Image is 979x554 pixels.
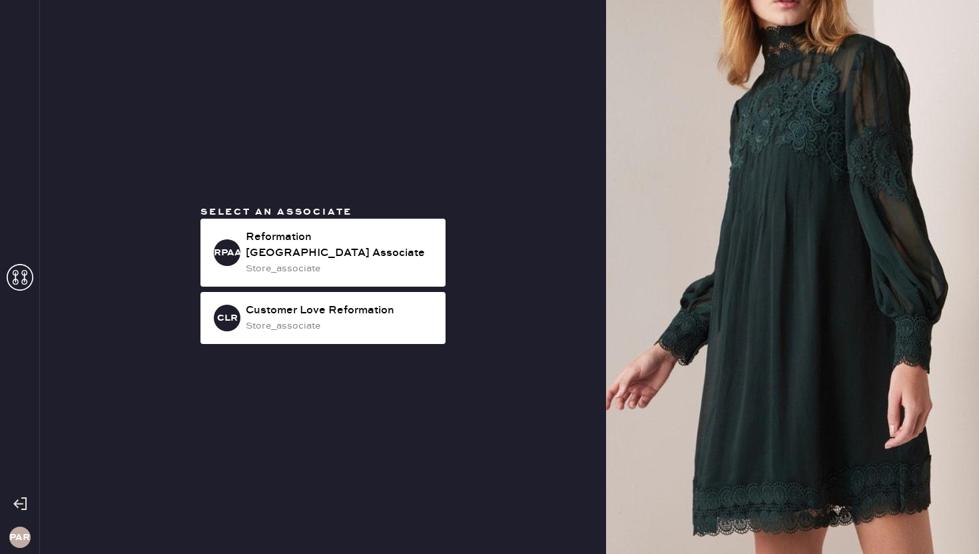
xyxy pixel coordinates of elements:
[9,533,30,542] h3: PAR
[214,248,240,257] h3: RPAA
[246,229,435,261] div: Reformation [GEOGRAPHIC_DATA] Associate
[246,261,435,276] div: store_associate
[217,313,238,323] h3: CLR
[246,303,435,319] div: Customer Love Reformation
[246,319,435,333] div: store_associate
[916,494,973,551] iframe: Front Chat
[200,206,352,218] span: Select an associate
